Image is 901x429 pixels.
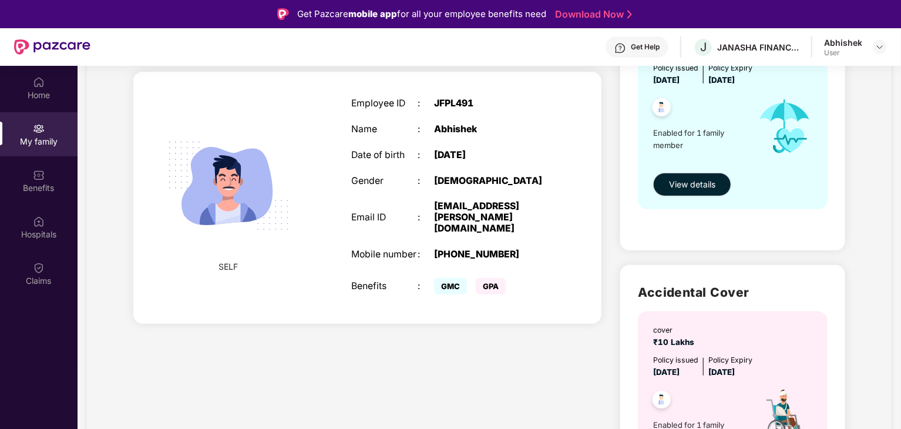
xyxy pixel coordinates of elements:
[434,150,550,161] div: [DATE]
[708,62,752,73] div: Policy Expiry
[627,8,632,21] img: Stroke
[33,123,45,135] img: svg+xml;base64,PHN2ZyB3aWR0aD0iMjAiIGhlaWdodD0iMjAiIHZpZXdCb3g9IjAgMCAyMCAyMCIgZmlsbD0ibm9uZSIgeG...
[351,212,418,223] div: Email ID
[653,337,699,347] span: ₹10 Lakhs
[700,40,707,54] span: J
[717,42,799,53] div: JANASHA FINANCE PRIVATE LIMITED
[351,249,418,260] div: Mobile number
[434,124,550,135] div: Abhishek
[614,42,626,54] img: svg+xml;base64,PHN2ZyBpZD0iSGVscC0zMngzMiIgeG1sbnM9Imh0dHA6Ly93d3cudzMub3JnLzIwMDAvc3ZnIiB3aWR0aD...
[875,42,885,52] img: svg+xml;base64,PHN2ZyBpZD0iRHJvcGRvd24tMzJ4MzIiIHhtbG5zPSJodHRwOi8vd3d3LnczLm9yZy8yMDAwL3N2ZyIgd2...
[434,249,550,260] div: [PHONE_NUMBER]
[434,201,550,234] div: [EMAIL_ADDRESS][PERSON_NAME][DOMAIN_NAME]
[154,111,303,260] img: svg+xml;base64,PHN2ZyB4bWxucz0iaHR0cDovL3d3dy53My5vcmcvMjAwMC9zdmciIHdpZHRoPSIyMjQiIGhlaWdodD0iMT...
[219,260,238,273] span: SELF
[33,169,45,181] img: svg+xml;base64,PHN2ZyBpZD0iQmVuZWZpdHMiIHhtbG5zPSJodHRwOi8vd3d3LnczLm9yZy8yMDAwL3N2ZyIgd2lkdGg9Ij...
[33,262,45,274] img: svg+xml;base64,PHN2ZyBpZD0iQ2xhaW0iIHhtbG5zPSJodHRwOi8vd3d3LnczLm9yZy8yMDAwL3N2ZyIgd2lkdGg9IjIwIi...
[647,95,676,123] img: svg+xml;base64,PHN2ZyB4bWxucz0iaHR0cDovL3d3dy53My5vcmcvMjAwMC9zdmciIHdpZHRoPSI0OC45NDMiIGhlaWdodD...
[708,367,735,377] span: [DATE]
[418,281,434,292] div: :
[418,124,434,135] div: :
[418,212,434,223] div: :
[631,42,660,52] div: Get Help
[351,124,418,135] div: Name
[418,98,434,109] div: :
[748,86,822,166] img: icon
[418,176,434,187] div: :
[653,354,698,366] div: Policy issued
[348,8,397,19] strong: mobile app
[476,278,506,294] span: GPA
[351,150,418,161] div: Date of birth
[351,176,418,187] div: Gender
[653,127,747,151] span: Enabled for 1 family member
[708,75,735,85] span: [DATE]
[708,354,752,366] div: Policy Expiry
[277,8,289,20] img: Logo
[638,283,828,302] h2: Accidental Cover
[653,173,731,196] button: View details
[653,324,699,336] div: cover
[351,281,418,292] div: Benefits
[653,62,698,73] div: Policy issued
[653,75,680,85] span: [DATE]
[647,387,676,416] img: svg+xml;base64,PHN2ZyB4bWxucz0iaHR0cDovL3d3dy53My5vcmcvMjAwMC9zdmciIHdpZHRoPSI0OC45NDMiIGhlaWdodD...
[33,76,45,88] img: svg+xml;base64,PHN2ZyBpZD0iSG9tZSIgeG1sbnM9Imh0dHA6Ly93d3cudzMub3JnLzIwMDAvc3ZnIiB3aWR0aD0iMjAiIG...
[653,367,680,377] span: [DATE]
[33,216,45,227] img: svg+xml;base64,PHN2ZyBpZD0iSG9zcGl0YWxzIiB4bWxucz0iaHR0cDovL3d3dy53My5vcmcvMjAwMC9zdmciIHdpZHRoPS...
[297,7,546,21] div: Get Pazcare for all your employee benefits need
[555,8,628,21] a: Download Now
[418,150,434,161] div: :
[824,37,862,48] div: Abhishek
[434,278,467,294] span: GMC
[418,249,434,260] div: :
[824,48,862,58] div: User
[351,98,418,109] div: Employee ID
[434,98,550,109] div: JFPL491
[14,39,90,55] img: New Pazcare Logo
[434,176,550,187] div: [DEMOGRAPHIC_DATA]
[669,178,715,191] span: View details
